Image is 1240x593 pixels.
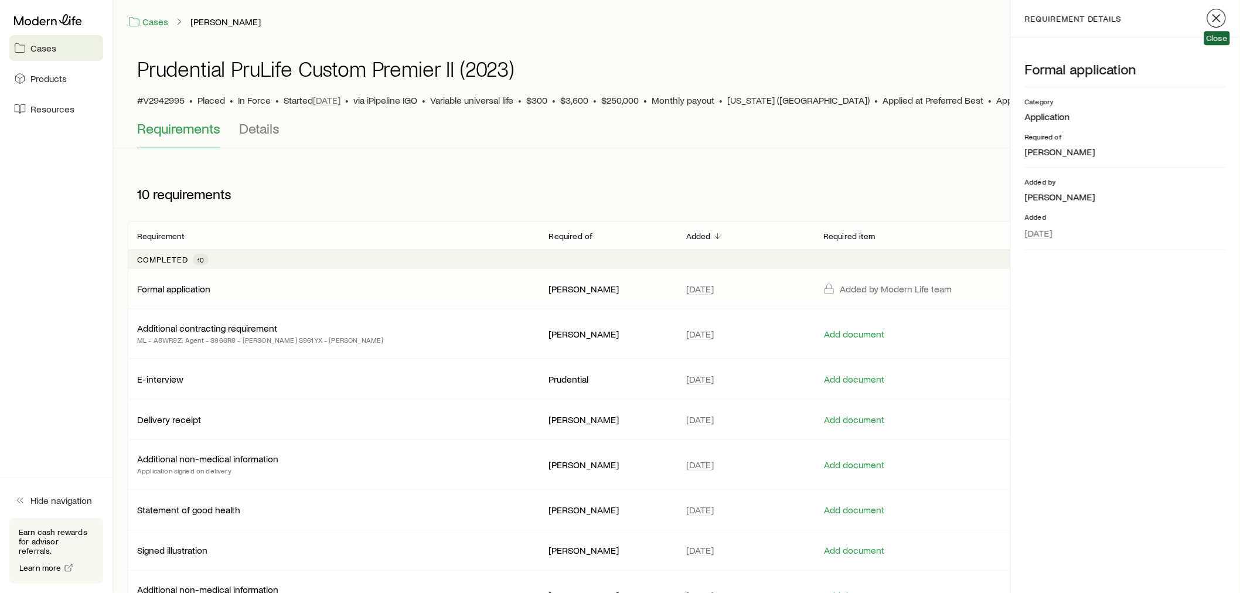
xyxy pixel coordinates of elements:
[823,374,885,385] button: Add document
[840,283,952,295] p: Added by Modern Life team
[549,328,667,340] p: [PERSON_NAME]
[239,120,280,137] span: Details
[1025,177,1226,186] p: Added by
[823,414,885,425] button: Add document
[1025,227,1052,239] span: [DATE]
[30,73,67,84] span: Products
[137,120,1217,148] div: Application details tabs
[9,96,103,122] a: Resources
[9,66,103,91] a: Products
[137,283,210,295] p: Formal application
[518,94,522,106] span: •
[549,373,667,385] p: Prudential
[823,459,885,471] button: Add document
[549,544,667,556] p: [PERSON_NAME]
[686,283,714,295] span: [DATE]
[686,414,714,425] span: [DATE]
[137,453,278,465] p: Additional non-medical information
[1025,97,1226,106] p: Category
[1025,132,1226,141] p: Required of
[353,94,417,106] span: via iPipeline IGO
[1025,146,1226,158] p: [PERSON_NAME]
[719,94,723,106] span: •
[652,94,714,106] span: Monthly payout
[601,94,639,106] span: $250,000
[686,231,711,241] p: Added
[686,373,714,385] span: [DATE]
[997,94,1108,106] span: Approved at Preferred Best
[874,94,878,106] span: •
[560,94,588,106] span: $3,600
[137,186,149,202] span: 10
[137,334,384,346] p: ML - A8WR9Z; Agent - S966R8 - [PERSON_NAME] S961YX - [PERSON_NAME]
[19,564,62,572] span: Learn more
[137,255,188,264] p: Completed
[153,186,231,202] span: requirements
[823,329,885,340] button: Add document
[883,94,984,106] span: Applied at Preferred Best
[190,16,261,28] a: [PERSON_NAME]
[1025,111,1226,122] p: Application
[275,94,279,106] span: •
[552,94,556,106] span: •
[823,545,885,556] button: Add document
[422,94,425,106] span: •
[526,94,547,106] span: $300
[549,283,667,295] p: [PERSON_NAME]
[1025,212,1226,221] p: Added
[238,94,271,106] span: In Force
[593,94,597,106] span: •
[549,414,667,425] p: [PERSON_NAME]
[1025,61,1226,77] p: Formal application
[9,35,103,61] a: Cases
[1025,14,1122,23] p: requirement details
[128,15,169,29] a: Cases
[823,505,885,516] button: Add document
[313,94,340,106] span: [DATE]
[686,459,714,471] span: [DATE]
[137,544,207,556] p: Signed illustration
[137,465,278,476] p: Application signed on delivery
[549,459,667,471] p: [PERSON_NAME]
[197,255,204,264] span: 10
[727,94,870,106] span: [US_STATE] ([GEOGRAPHIC_DATA])
[686,544,714,556] span: [DATE]
[137,322,277,334] p: Additional contracting requirement
[345,94,349,106] span: •
[686,504,714,516] span: [DATE]
[137,414,201,425] p: Delivery receipt
[643,94,647,106] span: •
[30,103,74,115] span: Resources
[284,94,340,106] p: Started
[137,373,183,385] p: E-interview
[430,94,513,106] span: Variable universal life
[823,231,875,241] p: Required item
[549,504,667,516] p: [PERSON_NAME]
[9,518,103,584] div: Earn cash rewards for advisor referrals.Learn more
[686,328,714,340] span: [DATE]
[1207,33,1228,43] span: Close
[30,495,92,506] span: Hide navigation
[137,57,514,80] h1: Prudential PruLife Custom Premier II (2023)
[137,120,220,137] span: Requirements
[137,231,184,241] p: Requirement
[9,488,103,513] button: Hide navigation
[137,504,240,516] p: Statement of good health
[549,231,593,241] p: Required of
[137,94,185,106] span: #V2942995
[30,42,56,54] span: Cases
[189,94,193,106] span: •
[1025,191,1226,203] p: [PERSON_NAME]
[19,527,94,555] p: Earn cash rewards for advisor referrals.
[230,94,233,106] span: •
[197,94,225,106] p: Placed
[989,94,992,106] span: •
